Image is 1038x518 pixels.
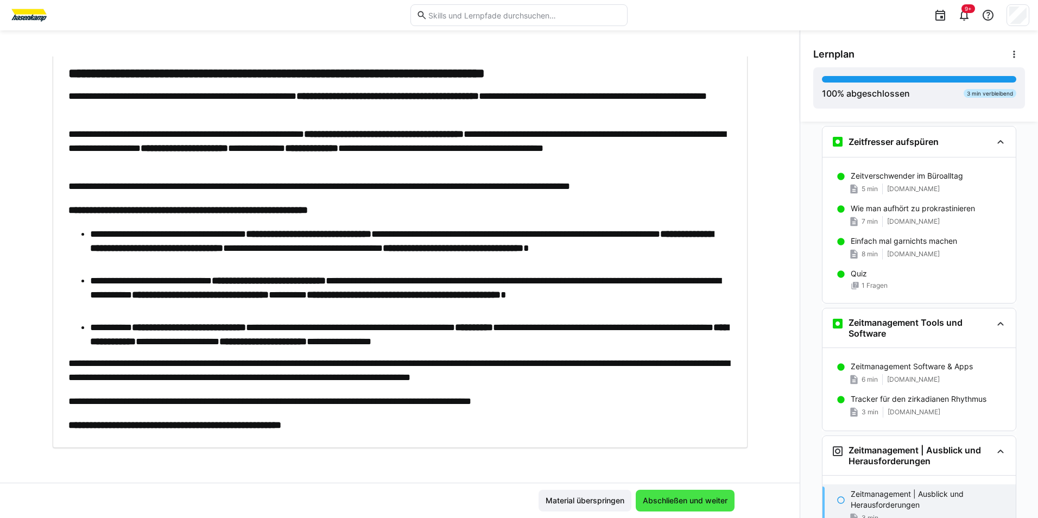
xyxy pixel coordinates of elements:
[862,375,878,384] span: 6 min
[887,185,940,193] span: [DOMAIN_NAME]
[887,375,940,384] span: [DOMAIN_NAME]
[851,268,867,279] p: Quiz
[888,408,940,416] span: [DOMAIN_NAME]
[544,495,626,506] span: Material überspringen
[851,361,973,372] p: Zeitmanagement Software & Apps
[851,203,975,214] p: Wie man aufhört zu prokrastinieren
[641,495,729,506] span: Abschließen und weiter
[636,490,735,511] button: Abschließen und weiter
[862,217,878,226] span: 7 min
[965,5,972,12] span: 9+
[887,217,940,226] span: [DOMAIN_NAME]
[964,89,1016,98] div: 3 min verbleibend
[851,236,957,247] p: Einfach mal garnichts machen
[862,281,888,290] span: 1 Fragen
[851,489,1007,510] p: Zeitmanagement | Ausblick und Herausforderungen
[427,10,622,20] input: Skills und Lernpfade durchsuchen…
[813,48,855,60] span: Lernplan
[862,408,878,416] span: 3 min
[822,88,837,99] span: 100
[849,317,992,339] h3: Zeitmanagement Tools und Software
[849,445,992,466] h3: Zeitmanagement | Ausblick und Herausforderungen
[851,170,963,181] p: Zeitverschwender im Büroalltag
[822,87,910,100] div: % abgeschlossen
[539,490,631,511] button: Material überspringen
[849,136,939,147] h3: Zeitfresser aufspüren
[887,250,940,258] span: [DOMAIN_NAME]
[862,250,878,258] span: 8 min
[851,394,986,405] p: Tracker für den zirkadianen Rhythmus
[862,185,878,193] span: 5 min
